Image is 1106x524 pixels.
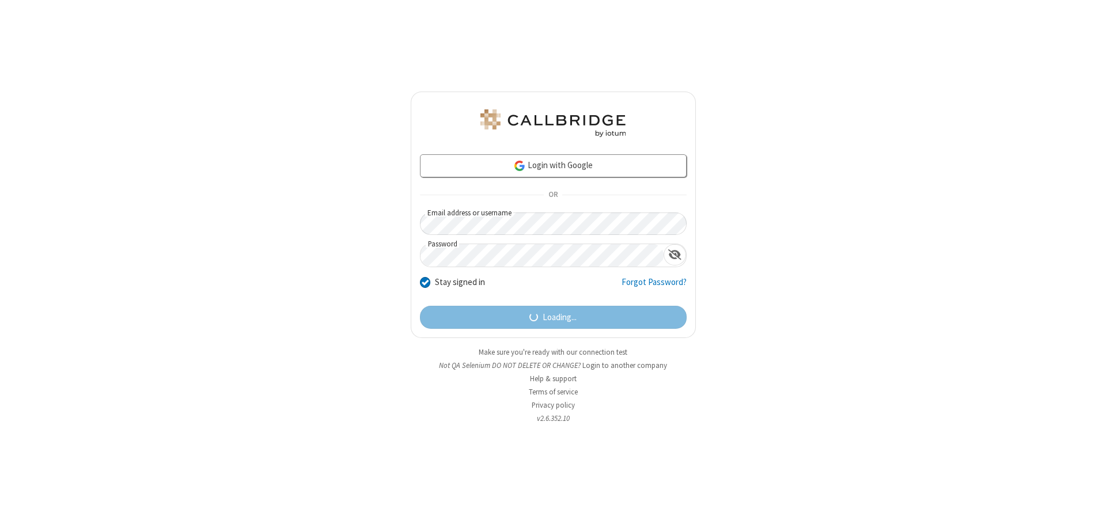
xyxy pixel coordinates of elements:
span: Loading... [543,311,577,324]
a: Help & support [530,374,577,383]
label: Stay signed in [435,276,485,289]
span: OR [544,187,562,203]
input: Password [421,244,664,267]
div: Show password [664,244,686,265]
img: QA Selenium DO NOT DELETE OR CHANGE [478,109,628,137]
a: Login with Google [420,154,687,177]
button: Login to another company [582,360,667,371]
button: Loading... [420,306,687,329]
img: google-icon.png [513,160,526,172]
a: Forgot Password? [622,276,687,298]
li: Not QA Selenium DO NOT DELETE OR CHANGE? [411,360,696,371]
a: Make sure you're ready with our connection test [479,347,627,357]
a: Terms of service [529,387,578,397]
input: Email address or username [420,212,687,235]
li: v2.6.352.10 [411,413,696,424]
a: Privacy policy [532,400,575,410]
